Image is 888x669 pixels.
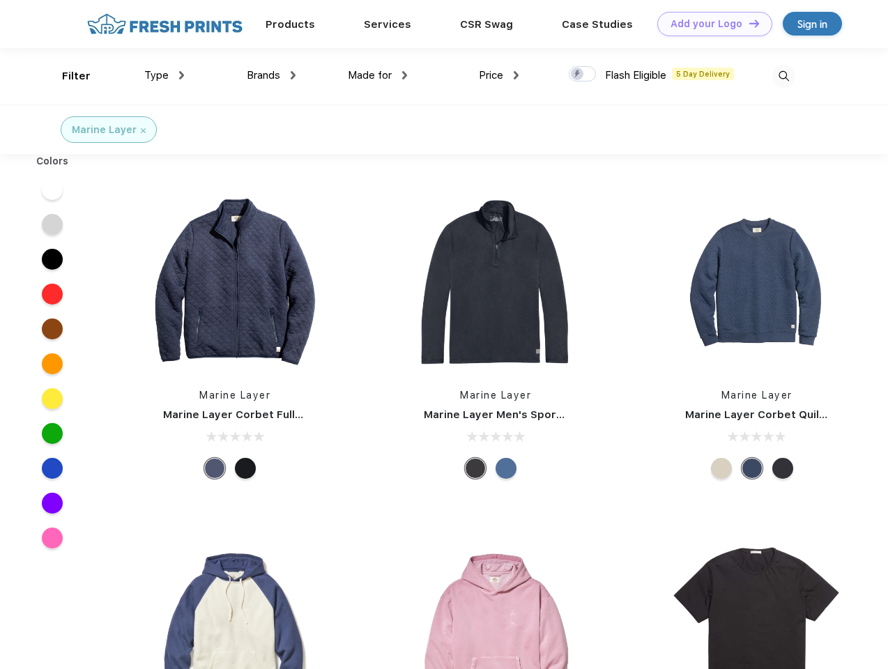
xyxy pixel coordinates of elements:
span: Brands [247,69,280,82]
span: Type [144,69,169,82]
img: fo%20logo%202.webp [83,12,247,36]
img: desktop_search.svg [772,65,795,88]
a: Marine Layer [460,390,531,401]
a: Products [266,18,315,31]
a: Marine Layer [199,390,270,401]
div: Charcoal [465,458,486,479]
img: dropdown.png [402,71,407,79]
a: Marine Layer Corbet Full-Zip Jacket [163,408,356,421]
a: Marine Layer [721,390,793,401]
div: Navy [204,458,225,479]
img: filter_cancel.svg [141,128,146,133]
a: Marine Layer Men's Sport Quarter Zip [424,408,626,421]
img: func=resize&h=266 [142,189,328,374]
img: dropdown.png [514,71,519,79]
img: DT [749,20,759,27]
div: Deep Denim [496,458,516,479]
span: Flash Eligible [605,69,666,82]
span: Price [479,69,503,82]
img: dropdown.png [291,71,296,79]
div: Oat Heather [711,458,732,479]
div: Colors [26,154,79,169]
a: Services [364,18,411,31]
span: 5 Day Delivery [672,68,734,80]
span: Made for [348,69,392,82]
div: Filter [62,68,91,84]
div: Marine Layer [72,123,137,137]
a: CSR Swag [460,18,513,31]
img: dropdown.png [179,71,184,79]
a: Sign in [783,12,842,36]
div: Navy Heather [742,458,763,479]
img: func=resize&h=266 [403,189,588,374]
div: Charcoal [772,458,793,479]
div: Sign in [797,16,827,32]
div: Add your Logo [671,18,742,30]
img: func=resize&h=266 [664,189,850,374]
div: Black [235,458,256,479]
